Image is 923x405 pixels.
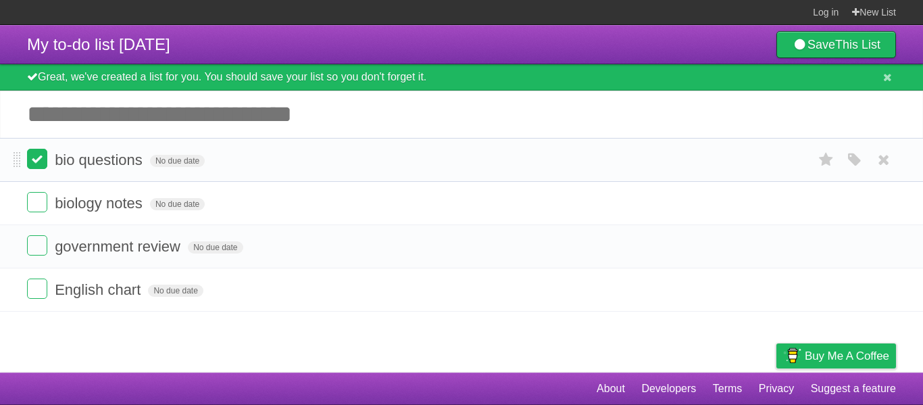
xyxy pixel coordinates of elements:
[150,155,205,167] span: No due date
[776,31,896,58] a: SaveThis List
[783,344,801,367] img: Buy me a coffee
[27,235,47,256] label: Done
[835,38,880,51] b: This List
[188,241,243,254] span: No due date
[814,149,839,171] label: Star task
[55,151,146,168] span: bio questions
[150,198,205,210] span: No due date
[27,35,170,53] span: My to-do list [DATE]
[55,281,144,298] span: English chart
[27,192,47,212] label: Done
[597,376,625,402] a: About
[148,285,203,297] span: No due date
[55,195,146,212] span: biology notes
[805,344,889,368] span: Buy me a coffee
[641,376,696,402] a: Developers
[811,376,896,402] a: Suggest a feature
[27,149,47,169] label: Done
[776,343,896,368] a: Buy me a coffee
[27,279,47,299] label: Done
[55,238,184,255] span: government review
[713,376,743,402] a: Terms
[759,376,794,402] a: Privacy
